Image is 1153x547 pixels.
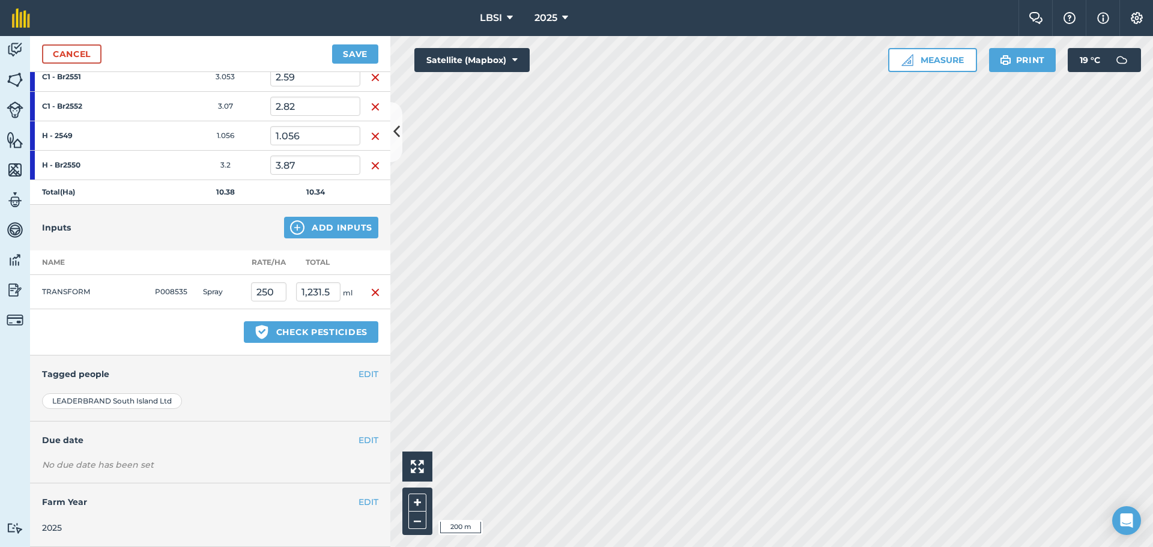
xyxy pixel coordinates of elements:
[1062,12,1077,24] img: A question mark icon
[7,71,23,89] img: svg+xml;base64,PHN2ZyB4bWxucz0iaHR0cDovL3d3dy53My5vcmcvMjAwMC9zdmciIHdpZHRoPSI1NiIgaGVpZ2h0PSI2MC...
[7,221,23,239] img: svg+xml;base64,PD94bWwgdmVyc2lvbj0iMS4wIiBlbmNvZGluZz0idXRmLTgiPz4KPCEtLSBHZW5lcmF0b3I6IEFkb2JlIE...
[411,460,424,473] img: Four arrows, one pointing top left, one top right, one bottom right and the last bottom left
[989,48,1056,72] button: Print
[216,187,235,196] strong: 10.38
[246,250,291,275] th: Rate/ Ha
[371,159,380,173] img: svg+xml;base64,PHN2ZyB4bWxucz0iaHR0cDovL3d3dy53My5vcmcvMjAwMC9zdmciIHdpZHRoPSIxNiIgaGVpZ2h0PSIyNC...
[180,121,270,151] td: 1.056
[359,495,378,509] button: EDIT
[150,275,198,309] td: P008535
[1080,48,1100,72] span: 19 ° C
[1068,48,1141,72] button: 19 °C
[180,62,270,92] td: 3.053
[42,72,136,82] strong: C1 - Br2551
[1110,48,1134,72] img: svg+xml;base64,PD94bWwgdmVyc2lvbj0iMS4wIiBlbmNvZGluZz0idXRmLTgiPz4KPCEtLSBHZW5lcmF0b3I6IEFkb2JlIE...
[888,48,977,72] button: Measure
[1000,53,1011,67] img: svg+xml;base64,PHN2ZyB4bWxucz0iaHR0cDovL3d3dy53My5vcmcvMjAwMC9zdmciIHdpZHRoPSIxOSIgaGVpZ2h0PSIyNC...
[7,131,23,149] img: svg+xml;base64,PHN2ZyB4bWxucz0iaHR0cDovL3d3dy53My5vcmcvMjAwMC9zdmciIHdpZHRoPSI1NiIgaGVpZ2h0PSI2MC...
[1112,506,1141,535] div: Open Intercom Messenger
[42,521,378,534] div: 2025
[180,151,270,180] td: 3.2
[42,187,75,196] strong: Total ( Ha )
[371,100,380,114] img: svg+xml;base64,PHN2ZyB4bWxucz0iaHR0cDovL3d3dy53My5vcmcvMjAwMC9zdmciIHdpZHRoPSIxNiIgaGVpZ2h0PSIyNC...
[1097,11,1109,25] img: svg+xml;base64,PHN2ZyB4bWxucz0iaHR0cDovL3d3dy53My5vcmcvMjAwMC9zdmciIHdpZHRoPSIxNyIgaGVpZ2h0PSIxNy...
[244,321,378,343] button: Check pesticides
[901,54,913,66] img: Ruler icon
[332,44,378,64] button: Save
[1029,12,1043,24] img: Two speech bubbles overlapping with the left bubble in the forefront
[7,312,23,328] img: svg+xml;base64,PD94bWwgdmVyc2lvbj0iMS4wIiBlbmNvZGluZz0idXRmLTgiPz4KPCEtLSBHZW5lcmF0b3I6IEFkb2JlIE...
[371,129,380,144] img: svg+xml;base64,PHN2ZyB4bWxucz0iaHR0cDovL3d3dy53My5vcmcvMjAwMC9zdmciIHdpZHRoPSIxNiIgaGVpZ2h0PSIyNC...
[7,41,23,59] img: svg+xml;base64,PD94bWwgdmVyc2lvbj0iMS4wIiBlbmNvZGluZz0idXRmLTgiPz4KPCEtLSBHZW5lcmF0b3I6IEFkb2JlIE...
[7,161,23,179] img: svg+xml;base64,PHN2ZyB4bWxucz0iaHR0cDovL3d3dy53My5vcmcvMjAwMC9zdmciIHdpZHRoPSI1NiIgaGVpZ2h0PSI2MC...
[480,11,502,25] span: LBSI
[408,494,426,512] button: +
[284,217,378,238] button: Add Inputs
[7,191,23,209] img: svg+xml;base64,PD94bWwgdmVyc2lvbj0iMS4wIiBlbmNvZGluZz0idXRmLTgiPz4KPCEtLSBHZW5lcmF0b3I6IEFkb2JlIE...
[30,250,150,275] th: Name
[42,101,136,111] strong: C1 - Br2552
[7,101,23,118] img: svg+xml;base64,PD94bWwgdmVyc2lvbj0iMS4wIiBlbmNvZGluZz0idXRmLTgiPz4KPCEtLSBHZW5lcmF0b3I6IEFkb2JlIE...
[371,285,380,300] img: svg+xml;base64,PHN2ZyB4bWxucz0iaHR0cDovL3d3dy53My5vcmcvMjAwMC9zdmciIHdpZHRoPSIxNiIgaGVpZ2h0PSIyNC...
[291,250,360,275] th: Total
[12,8,30,28] img: fieldmargin Logo
[534,11,557,25] span: 2025
[42,495,378,509] h4: Farm Year
[7,251,23,269] img: svg+xml;base64,PD94bWwgdmVyc2lvbj0iMS4wIiBlbmNvZGluZz0idXRmLTgiPz4KPCEtLSBHZW5lcmF0b3I6IEFkb2JlIE...
[42,221,71,234] h4: Inputs
[291,275,360,309] td: ml
[42,434,378,447] h4: Due date
[42,367,378,381] h4: Tagged people
[371,70,380,85] img: svg+xml;base64,PHN2ZyB4bWxucz0iaHR0cDovL3d3dy53My5vcmcvMjAwMC9zdmciIHdpZHRoPSIxNiIgaGVpZ2h0PSIyNC...
[1130,12,1144,24] img: A cog icon
[7,281,23,299] img: svg+xml;base64,PD94bWwgdmVyc2lvbj0iMS4wIiBlbmNvZGluZz0idXRmLTgiPz4KPCEtLSBHZW5lcmF0b3I6IEFkb2JlIE...
[408,512,426,529] button: –
[306,187,325,196] strong: 10.34
[42,459,378,471] div: No due date has been set
[42,393,182,409] div: LEADERBRAND South Island Ltd
[42,160,136,170] strong: H - Br2550
[359,367,378,381] button: EDIT
[180,92,270,121] td: 3.07
[30,275,150,309] td: TRANSFORM
[42,44,101,64] a: Cancel
[198,275,246,309] td: Spray
[42,131,136,141] strong: H - 2549
[290,220,304,235] img: svg+xml;base64,PHN2ZyB4bWxucz0iaHR0cDovL3d3dy53My5vcmcvMjAwMC9zdmciIHdpZHRoPSIxNCIgaGVpZ2h0PSIyNC...
[359,434,378,447] button: EDIT
[7,522,23,534] img: svg+xml;base64,PD94bWwgdmVyc2lvbj0iMS4wIiBlbmNvZGluZz0idXRmLTgiPz4KPCEtLSBHZW5lcmF0b3I6IEFkb2JlIE...
[414,48,530,72] button: Satellite (Mapbox)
